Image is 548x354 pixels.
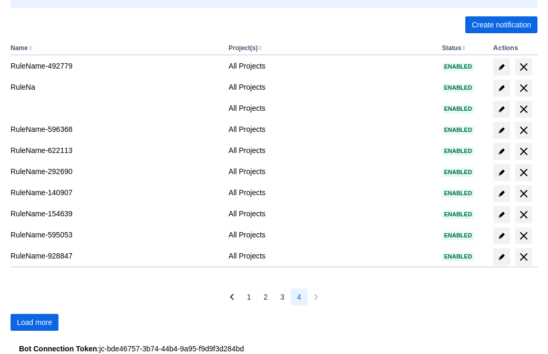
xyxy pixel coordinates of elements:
nav: Pagination [223,289,324,305]
button: Previous [223,289,240,305]
span: delete [517,145,530,158]
button: Page 4 [291,289,308,305]
div: RuleName-492779 [11,61,220,71]
div: All Projects [229,82,434,92]
span: edit [497,211,506,219]
strong: Bot Connection Token [19,345,97,353]
div: RuleName-596368 [11,124,220,135]
span: Enabled [442,85,474,91]
span: edit [497,232,506,240]
div: RuleName-140907 [11,187,220,198]
span: 3 [280,289,285,305]
button: Project(s) [229,44,258,52]
span: Enabled [442,148,474,154]
span: edit [497,105,506,113]
span: Enabled [442,212,474,217]
div: All Projects [229,208,434,219]
span: delete [517,251,530,263]
div: All Projects [229,103,434,113]
div: RuleName-928847 [11,251,220,261]
div: : jc-bde46757-3b74-44b4-9a95-f9d9f3d284bd [19,343,529,354]
span: edit [497,147,506,156]
span: edit [497,189,506,198]
button: Next [308,289,325,305]
span: 4 [297,289,301,305]
div: All Projects [229,166,434,177]
button: Load more [11,314,58,331]
div: All Projects [229,251,434,261]
span: edit [497,126,506,135]
th: Actions [489,42,537,55]
span: Enabled [442,254,474,260]
div: RuleName-292690 [11,166,220,177]
span: Enabled [442,106,474,112]
span: delete [517,229,530,242]
div: All Projects [229,61,434,71]
span: delete [517,124,530,137]
span: edit [497,253,506,261]
div: RuleName-622113 [11,145,220,156]
span: 2 [263,289,268,305]
button: Page 3 [274,289,291,305]
span: Enabled [442,64,474,70]
span: delete [517,103,530,116]
span: edit [497,63,506,71]
div: RuleNa [11,82,220,92]
button: Page 2 [257,289,274,305]
div: All Projects [229,229,434,240]
span: edit [497,84,506,92]
span: Enabled [442,169,474,175]
div: All Projects [229,187,434,198]
div: All Projects [229,145,434,156]
span: delete [517,187,530,200]
span: 1 [247,289,251,305]
span: Load more [17,314,52,331]
span: Enabled [442,127,474,133]
div: RuleName-154639 [11,208,220,219]
span: Create notification [472,16,531,33]
span: edit [497,168,506,177]
span: delete [517,82,530,94]
button: Status [442,44,462,52]
div: RuleName-595053 [11,229,220,240]
span: Enabled [442,233,474,238]
div: All Projects [229,124,434,135]
button: Page 1 [240,289,257,305]
span: delete [517,166,530,179]
span: Enabled [442,190,474,196]
span: delete [517,208,530,221]
button: Create notification [465,16,537,33]
span: delete [517,61,530,73]
button: Name [11,44,28,52]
